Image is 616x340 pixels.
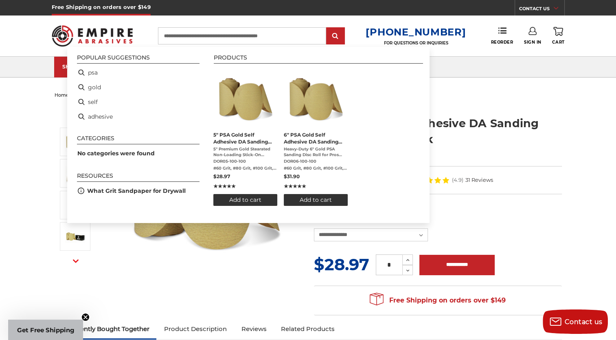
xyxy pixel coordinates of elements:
span: ★★★★★ [284,183,306,190]
span: ★★★★★ [213,183,236,190]
img: 6" DA Sanding Discs on a Roll [286,68,345,128]
a: Reviews [234,320,274,338]
label: Choose Your Grit: [314,216,562,224]
li: Resources [77,173,199,182]
span: (4.9) [452,177,463,183]
li: Popular suggestions [77,55,199,64]
button: Add to cart [213,194,277,206]
button: Add to cart [284,194,348,206]
a: 5" PSA Gold Self Adhesive DA Sanding Disc Rolls - 100 Pack [213,68,277,206]
li: Categories [77,135,199,144]
div: SHOP CATEGORIES [62,64,127,70]
button: Previous [66,110,85,128]
span: DOR06-100-100 [284,159,348,164]
li: psa [74,65,203,80]
span: 31 Reviews [465,177,493,183]
span: Cart [552,40,564,45]
a: What Grit Sandpaper for Drywall [87,187,186,195]
img: 5" PSA Gold Sanding Discs on a Roll [65,163,85,183]
span: Get Free Shipping [17,326,75,334]
span: Contact us [565,318,603,326]
span: 5" Premium Gold Stearated Non-Loading Stick-On Sanding Discs on a Roll 5 inch Premium Gold Self A... [213,146,277,158]
img: 5" Sticky Backed Sanding Discs on a roll [216,68,275,128]
li: self [74,95,203,109]
h1: 5" PSA Gold Self Adhesive DA Sanding Disc Rolls - 100 Pack [314,115,562,147]
li: What Grit Sandpaper for Drywall [74,183,203,198]
a: home [55,92,69,98]
div: Get Free ShippingClose teaser [8,320,83,340]
span: Reorder [491,40,513,45]
img: Empire Abrasives [52,20,133,52]
li: adhesive [74,109,203,124]
span: Heavy-Duty 6" Gold PSA Sanding Disc Roll for Pros Who Demand More Built for Durability, Designed ... [284,146,348,158]
a: [PHONE_NUMBER] [366,26,466,38]
a: Product Description [156,320,234,338]
span: Sign In [524,40,541,45]
div: Instant Search Results [67,47,430,223]
span: $31.90 [284,173,300,179]
a: Cart [552,27,564,45]
span: $28.97 [213,173,230,179]
a: CONTACT US [519,4,564,15]
li: 6" PSA Gold Self Adhesive DA Sanding Disc Rolls - 100 Pack [281,65,351,209]
img: 5 inch gold discs on a roll [65,195,85,215]
img: Black hawk abrasives gold psa discs on a roll [65,226,85,247]
a: Frequently Bought Together [55,320,157,338]
p: FOR QUESTIONS OR INQUIRIES [366,40,466,46]
span: 5" PSA Gold Self Adhesive DA Sanding Disc Rolls - 100 Pack [213,131,277,145]
span: DOR05-100-100 [213,159,277,164]
button: Close teaser [81,313,90,321]
span: 6" PSA Gold Self Adhesive DA Sanding Disc Rolls - 100 Pack [284,131,348,145]
span: #60 Grit, #80 Grit, #100 Grit, #120 Grit, #150 Grit, #180 Grit, #220 Grit, #320 Grit, #400 Grit, ... [284,166,348,171]
span: #60 Grit, #80 Grit, #100 Grit, #120 Grit, #150 Grit, #180 Grit, #220 Grit, #320 Grit, #400 Grit, ... [213,166,277,171]
span: Free Shipping on orders over $149 [370,292,506,309]
button: Contact us [543,309,608,334]
li: gold [74,80,203,95]
button: Next [66,252,85,269]
input: Submit [327,28,344,44]
img: 5" Sticky Backed Sanding Discs on a roll [65,132,85,152]
a: Related Products [274,320,342,338]
li: 5" PSA Gold Self Adhesive DA Sanding Disc Rolls - 100 Pack [210,65,281,209]
a: 6" PSA Gold Self Adhesive DA Sanding Disc Rolls - 100 Pack [284,68,348,206]
a: Reorder [491,27,513,44]
li: Products [214,55,423,64]
span: No categories were found [77,150,155,157]
span: $28.97 [314,254,369,274]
